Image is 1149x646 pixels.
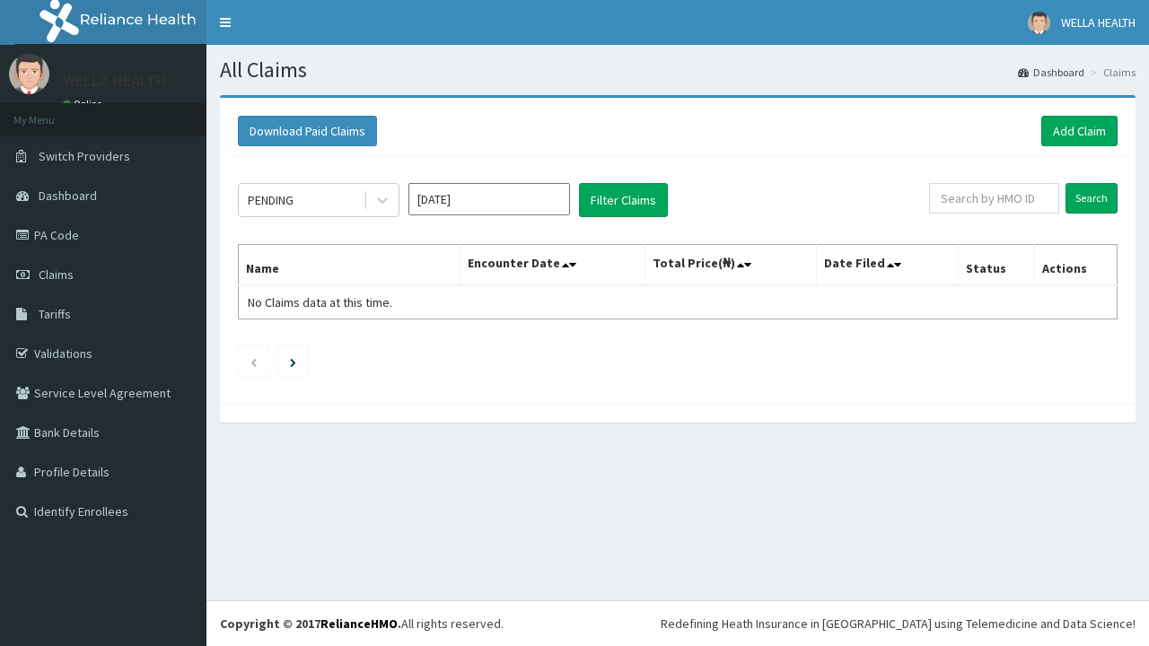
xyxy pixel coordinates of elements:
[248,294,392,310] span: No Claims data at this time.
[39,148,130,164] span: Switch Providers
[248,191,294,209] div: PENDING
[460,245,645,286] th: Encounter Date
[579,183,668,217] button: Filter Claims
[250,354,258,370] a: Previous page
[1061,14,1136,31] span: WELLA HEALTH
[238,116,377,146] button: Download Paid Claims
[1086,65,1136,80] li: Claims
[220,58,1136,82] h1: All Claims
[290,354,296,370] a: Next page
[239,245,460,286] th: Name
[1028,12,1050,34] img: User Image
[9,54,49,94] img: User Image
[1066,183,1118,214] input: Search
[39,266,74,283] span: Claims
[929,183,1059,214] input: Search by HMO ID
[1041,116,1118,146] a: Add Claim
[661,615,1136,633] div: Redefining Heath Insurance in [GEOGRAPHIC_DATA] using Telemedicine and Data Science!
[39,306,71,322] span: Tariffs
[1018,65,1084,80] a: Dashboard
[1034,245,1117,286] th: Actions
[63,73,167,89] p: WELLA HEALTH
[39,188,97,204] span: Dashboard
[645,245,816,286] th: Total Price(₦)
[220,615,401,632] strong: Copyright © 2017 .
[206,600,1149,646] footer: All rights reserved.
[408,183,570,215] input: Select Month and Year
[320,615,398,632] a: RelianceHMO
[816,245,958,286] th: Date Filed
[958,245,1034,286] th: Status
[63,98,106,110] a: Online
